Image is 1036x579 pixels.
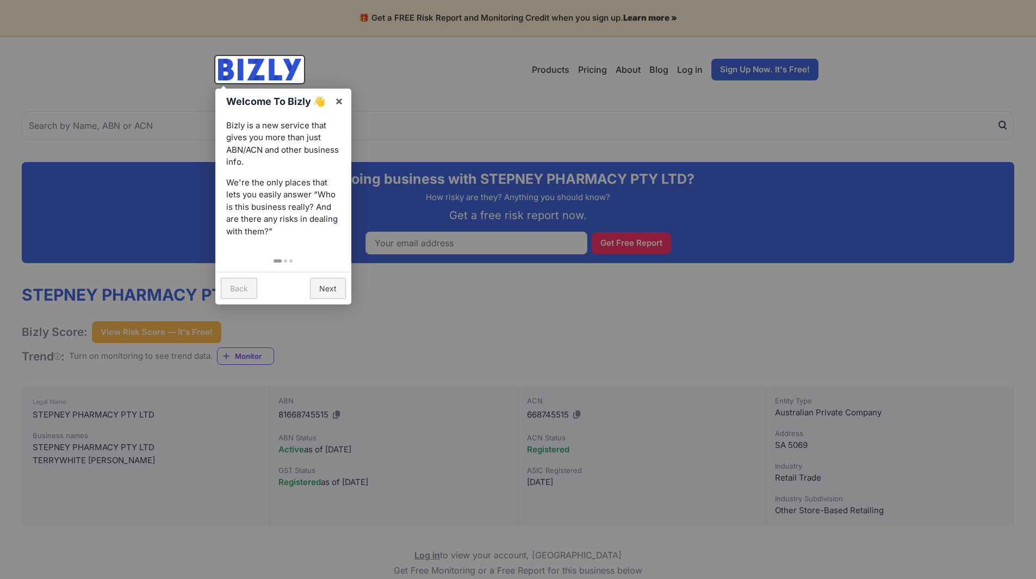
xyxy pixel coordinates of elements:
a: × [327,89,351,113]
h1: Welcome To Bizly 👋 [226,94,329,109]
p: Bizly is a new service that gives you more than just ABN/ACN and other business info. [226,120,340,169]
a: Next [310,278,346,299]
a: Back [221,278,257,299]
p: We're the only places that lets you easily answer “Who is this business really? And are there any... [226,177,340,238]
